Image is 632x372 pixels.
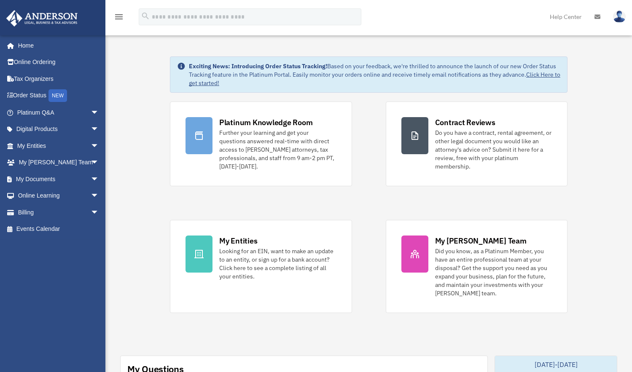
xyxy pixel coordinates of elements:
a: Digital Productsarrow_drop_down [6,121,112,138]
span: arrow_drop_down [91,187,108,205]
div: NEW [48,89,67,102]
div: Platinum Knowledge Room [219,117,313,128]
a: My [PERSON_NAME] Teamarrow_drop_down [6,154,112,171]
a: menu [114,15,124,22]
a: My Entitiesarrow_drop_down [6,137,112,154]
strong: Exciting News: Introducing Order Status Tracking! [189,62,327,70]
span: arrow_drop_down [91,204,108,221]
i: menu [114,12,124,22]
img: User Pic [613,11,626,23]
a: Billingarrow_drop_down [6,204,112,221]
div: Did you know, as a Platinum Member, you have an entire professional team at your disposal? Get th... [435,247,552,297]
a: My [PERSON_NAME] Team Did you know, as a Platinum Member, you have an entire professional team at... [386,220,568,313]
div: Looking for an EIN, want to make an update to an entity, or sign up for a bank account? Click her... [219,247,336,281]
div: My Entities [219,236,257,246]
a: My Documentsarrow_drop_down [6,171,112,187]
div: Do you have a contract, rental agreement, or other legal document you would like an attorney's ad... [435,128,552,171]
img: Anderson Advisors Platinum Portal [4,10,80,27]
a: My Entities Looking for an EIN, want to make an update to an entity, or sign up for a bank accoun... [170,220,352,313]
div: Contract Reviews [435,117,495,128]
a: Order StatusNEW [6,87,112,104]
i: search [141,11,150,21]
span: arrow_drop_down [91,104,108,121]
a: Online Ordering [6,54,112,71]
a: Events Calendar [6,221,112,238]
span: arrow_drop_down [91,137,108,155]
span: arrow_drop_down [91,154,108,171]
a: Contract Reviews Do you have a contract, rental agreement, or other legal document you would like... [386,102,568,186]
a: Online Learningarrow_drop_down [6,187,112,204]
a: Click Here to get started! [189,71,560,87]
div: Further your learning and get your questions answered real-time with direct access to [PERSON_NAM... [219,128,336,171]
span: arrow_drop_down [91,121,108,138]
a: Home [6,37,108,54]
div: My [PERSON_NAME] Team [435,236,527,246]
a: Platinum Q&Aarrow_drop_down [6,104,112,121]
div: Based on your feedback, we're thrilled to announce the launch of our new Order Status Tracking fe... [189,62,560,87]
span: arrow_drop_down [91,171,108,188]
a: Tax Organizers [6,70,112,87]
a: Platinum Knowledge Room Further your learning and get your questions answered real-time with dire... [170,102,352,186]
